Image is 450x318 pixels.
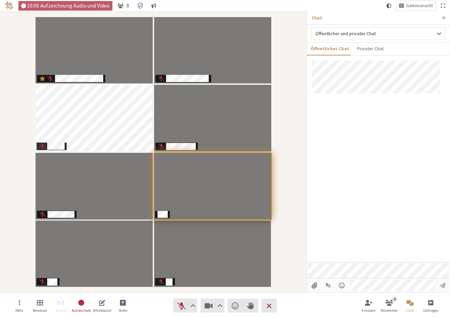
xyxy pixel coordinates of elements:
button: Seitenleiste schließen [437,12,450,24]
button: Privater Chat [353,43,387,55]
span: Mehr [15,308,23,313]
span: Einladen [362,308,376,313]
span: 8 [126,3,129,9]
button: Systemmodus verwenden [384,1,394,11]
span: Galerieansicht [406,3,433,9]
span: Öffentlicher und privater Chat [315,30,376,37]
button: Menü öffnen [336,280,349,291]
button: Aufzeichung beenden [72,296,91,315]
button: Besprechung beenden oder verlassen [261,299,277,313]
button: Gespräch [149,1,159,11]
button: Reaktion senden [228,299,243,313]
span: Breakout [33,308,47,313]
button: Chat schließen [400,296,420,315]
span: Teilen [119,308,127,313]
button: Formatierung anzeigen [322,280,335,291]
img: Iotum [5,2,13,10]
button: Teilnehmerliste öffnen [115,1,132,11]
button: Freigabe starten [113,296,133,315]
button: Menü öffnen [10,296,29,315]
button: Hand heben [243,299,258,313]
button: Offene Umfrage [421,296,440,315]
span: Stream [55,308,67,313]
button: Layout ändern [396,1,436,11]
button: Freigegebenes Whiteboard öffnen [93,296,112,315]
span: Teilnehmer [381,308,398,313]
button: Ganzer Bildschirm [438,1,448,11]
div: Audio & Video [18,1,113,11]
div: 8 [392,296,397,301]
span: Aufzeichnen [72,308,91,313]
span: 10:00 [27,3,39,9]
span: Whiteboard [93,308,111,313]
span: Aufzeichnung Audio und Video [40,3,110,9]
button: Nachricht senden [436,280,449,291]
button: Das Streaming kann nicht gestartet werden, ohne vorher die Aufzeichnung zu stoppen [51,296,70,315]
button: Teilnehmerliste öffnen [380,296,399,315]
button: Breakout-Räume verwalten [30,296,50,315]
span: Umfragen [423,308,438,313]
button: Teilnehmer einladen (⌘+Umschalt+I) [359,296,378,315]
button: Öffentlicher Chat [307,43,353,55]
button: Videoeinstellungen [216,299,224,313]
div: Besprechungsdetails Verschlüsselung aktiviert [134,1,146,11]
span: Chat [406,308,414,313]
button: Stummschaltung aufheben (⌘+Umschalt+A) [173,299,197,313]
button: Audioeinstellungen [189,299,197,313]
p: Chat [312,14,437,22]
button: Video stoppen (⌘+Umschalt+V) [201,299,224,313]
